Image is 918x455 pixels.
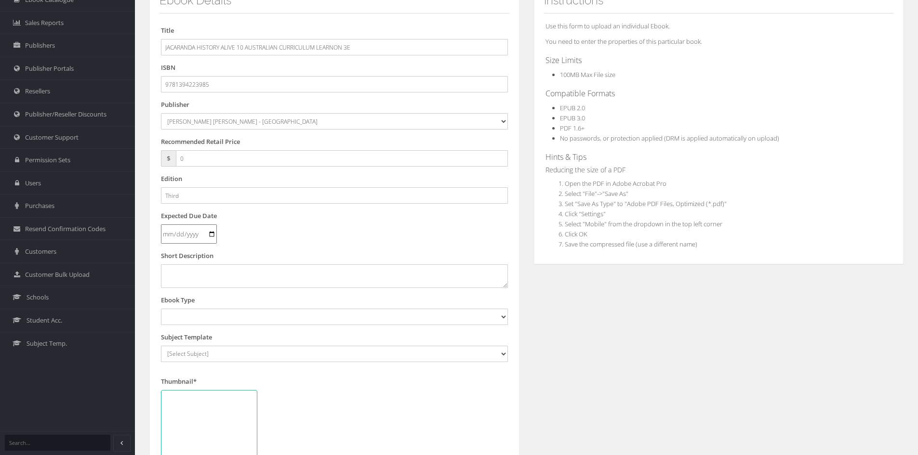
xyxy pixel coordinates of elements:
[25,41,55,50] span: Publishers
[25,110,106,119] span: Publisher/Reseller Discounts
[161,100,189,110] label: Publisher
[560,133,892,143] li: No passwords, or protection applied (DRM is applied automatically on upload)
[25,156,70,165] span: Permission Sets
[25,179,41,188] span: Users
[545,36,892,47] p: You need to enter the properties of this particular book.
[565,229,892,239] li: Click OK
[25,87,50,96] span: Resellers
[5,435,110,451] input: Search...
[161,174,182,184] label: Edition
[25,201,54,210] span: Purchases
[565,189,892,199] li: Select "File"->"Save As"
[161,26,174,36] label: Title
[27,339,67,348] span: Subject Temp.
[545,90,892,98] h4: Compatible Formats
[560,103,892,113] li: EPUB 2.0
[161,377,197,387] label: Thumbnail*
[27,293,49,302] span: Schools
[25,133,79,142] span: Customer Support
[25,247,56,256] span: Customers
[565,199,892,209] li: Set "Save As Type" to "Adobe PDF Files, Optimized (*.pdf)"
[25,64,74,73] span: Publisher Portals
[161,295,195,305] label: Ebook Type
[161,251,213,261] label: Short Description
[161,137,240,147] label: Recommended Retail Price
[565,179,892,189] li: Open the PDF in Adobe Acrobat Pro
[25,224,106,234] span: Resend Confirmation Codes
[545,166,892,173] h5: Reducing the size of a PDF
[565,239,892,249] li: Save the compressed file (use a different name)
[161,150,176,167] span: $
[545,21,892,31] p: Use this form to upload an individual Ebook.
[27,316,62,325] span: Student Acc.
[25,270,90,279] span: Customer Bulk Upload
[545,153,892,162] h4: Hints & Tips
[560,70,892,80] li: 100MB Max File size
[545,56,892,65] h4: Size Limits
[161,63,175,73] label: ISBN
[161,211,217,221] label: Expected Due Date
[565,219,892,229] li: Select "Mobile" from the dropdown in the top left corner
[161,332,212,342] label: Subject Template
[560,123,892,133] li: PDF 1.6+
[25,18,64,27] span: Sales Reports
[565,209,892,219] li: Click "Settings"
[560,113,892,123] li: EPUB 3.0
